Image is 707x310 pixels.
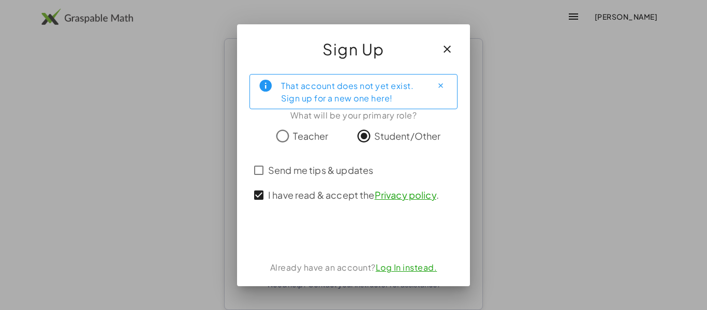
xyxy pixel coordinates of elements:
a: Log In instead. [376,262,437,273]
span: I have read & accept the . [268,188,439,202]
div: Already have an account? [249,261,458,274]
span: Sign Up [322,37,385,62]
span: Send me tips & updates [268,163,373,177]
span: Teacher [293,129,328,143]
div: What will be your primary role? [249,109,458,122]
a: Privacy policy [375,189,436,201]
div: That account does not yet exist. Sign up for a new one here! [281,79,424,105]
span: Student/Other [374,129,441,143]
button: Close [432,78,449,94]
iframe: Sign in with Google Button [297,223,410,246]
